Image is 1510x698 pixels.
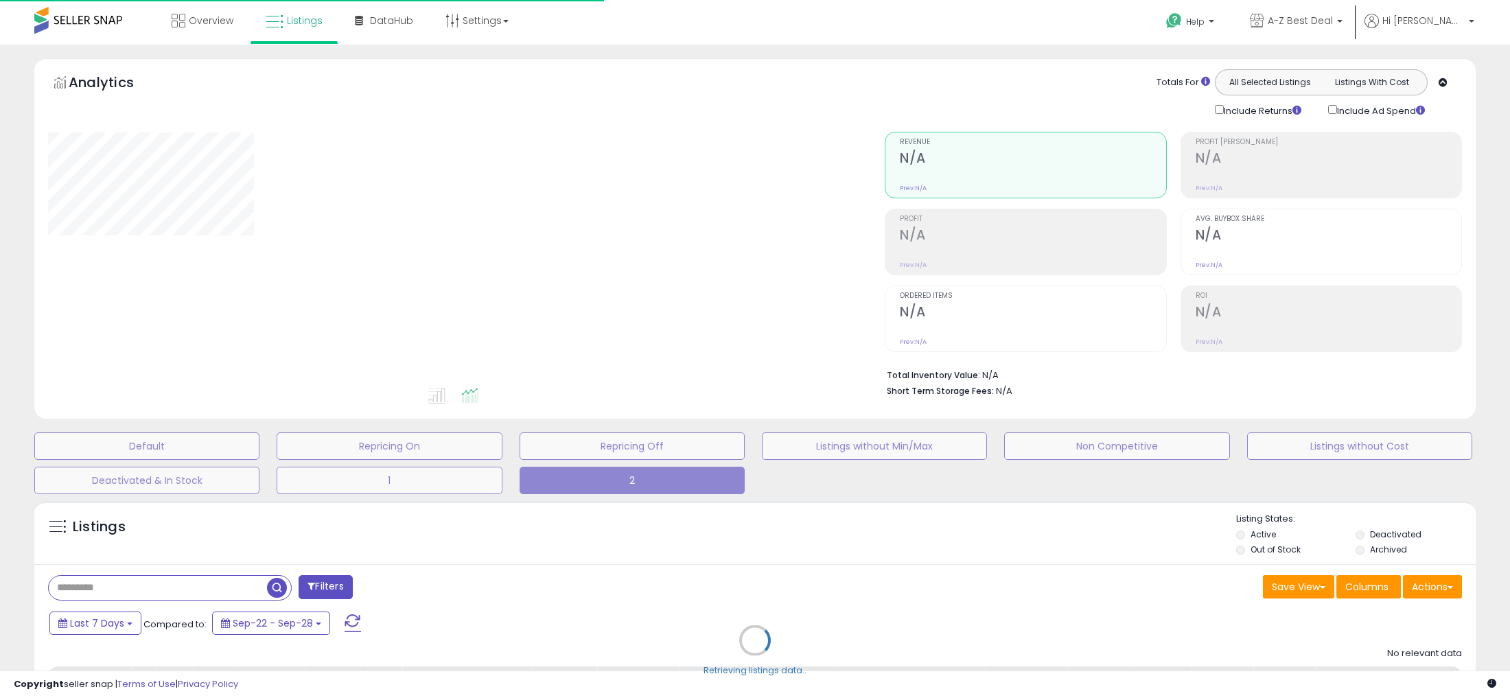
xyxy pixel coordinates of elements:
[277,432,502,460] button: Repricing On
[189,14,233,27] span: Overview
[1165,12,1183,30] i: Get Help
[704,664,806,677] div: Retrieving listings data..
[1268,14,1333,27] span: A-Z Best Deal
[900,227,1165,246] h2: N/A
[520,467,745,494] button: 2
[1196,261,1222,269] small: Prev: N/A
[1196,216,1461,223] span: Avg. Buybox Share
[887,366,1452,382] li: N/A
[34,432,259,460] button: Default
[900,139,1165,146] span: Revenue
[900,184,927,192] small: Prev: N/A
[762,432,987,460] button: Listings without Min/Max
[1321,73,1423,91] button: Listings With Cost
[900,216,1165,223] span: Profit
[1186,16,1205,27] span: Help
[1155,2,1228,45] a: Help
[900,150,1165,169] h2: N/A
[1157,76,1210,89] div: Totals For
[1196,292,1461,300] span: ROI
[1247,432,1472,460] button: Listings without Cost
[887,385,994,397] b: Short Term Storage Fees:
[1196,150,1461,169] h2: N/A
[287,14,323,27] span: Listings
[1004,432,1229,460] button: Non Competitive
[1196,304,1461,323] h2: N/A
[34,467,259,494] button: Deactivated & In Stock
[1196,227,1461,246] h2: N/A
[1196,139,1461,146] span: Profit [PERSON_NAME]
[277,467,502,494] button: 1
[370,14,413,27] span: DataHub
[900,292,1165,300] span: Ordered Items
[1318,102,1447,118] div: Include Ad Spend
[1196,184,1222,192] small: Prev: N/A
[900,338,927,346] small: Prev: N/A
[69,73,161,95] h5: Analytics
[14,678,238,691] div: seller snap | |
[520,432,745,460] button: Repricing Off
[1205,102,1318,118] div: Include Returns
[1364,14,1474,45] a: Hi [PERSON_NAME]
[1196,338,1222,346] small: Prev: N/A
[900,304,1165,323] h2: N/A
[996,384,1012,397] span: N/A
[14,677,64,690] strong: Copyright
[900,261,927,269] small: Prev: N/A
[1382,14,1465,27] span: Hi [PERSON_NAME]
[887,369,980,381] b: Total Inventory Value:
[1219,73,1321,91] button: All Selected Listings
